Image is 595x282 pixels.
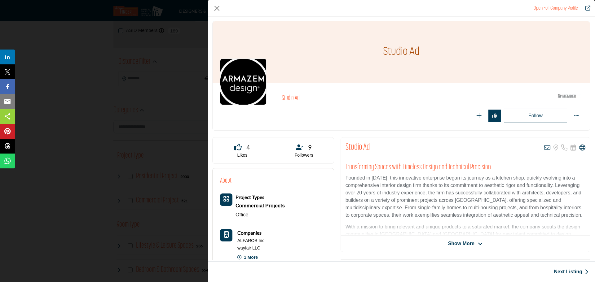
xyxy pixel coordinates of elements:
p: Followers [282,152,326,158]
span: Show More [448,240,474,247]
p: 1 More [237,252,258,265]
a: Redirect to studio-ad [534,6,578,11]
a: Redirect to studio-ad [581,5,590,12]
button: Category Icon [220,193,232,206]
p: Founded in [DATE], this innovative enterprise began its journey as a kitchen shop, quickly evolvi... [346,174,585,219]
img: studio-ad logo [220,59,267,105]
a: Project Types [236,195,264,200]
h2: Studio Ad [282,94,452,102]
button: Close [212,4,222,13]
button: Redirect to login page [473,110,485,122]
a: wayfair LLC [237,245,260,251]
div: Involve the design, construction, or renovation of spaces used for business purposes such as offi... [236,201,285,210]
h1: Studio Ad [383,21,420,83]
span: 9 [308,142,312,152]
b: Companies [237,229,262,236]
button: More Options [570,110,583,122]
h2: Studio Ad [346,142,370,153]
span: 4 [246,142,250,152]
b: Project Types [236,194,264,200]
img: ASID Members [553,92,581,100]
button: Company Icon [220,229,232,241]
a: Commercial Projects [236,201,285,210]
p: Likes [220,152,264,158]
a: Next Listing [554,268,588,275]
h2: Transforming Spaces with Timeless Design and Technical Precision [346,163,585,172]
h2: About [220,176,231,186]
a: Office [236,212,249,217]
a: ALFAROB Inc [237,238,264,244]
button: Redirect to login [504,109,567,123]
button: Redirect to login page [488,110,501,122]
